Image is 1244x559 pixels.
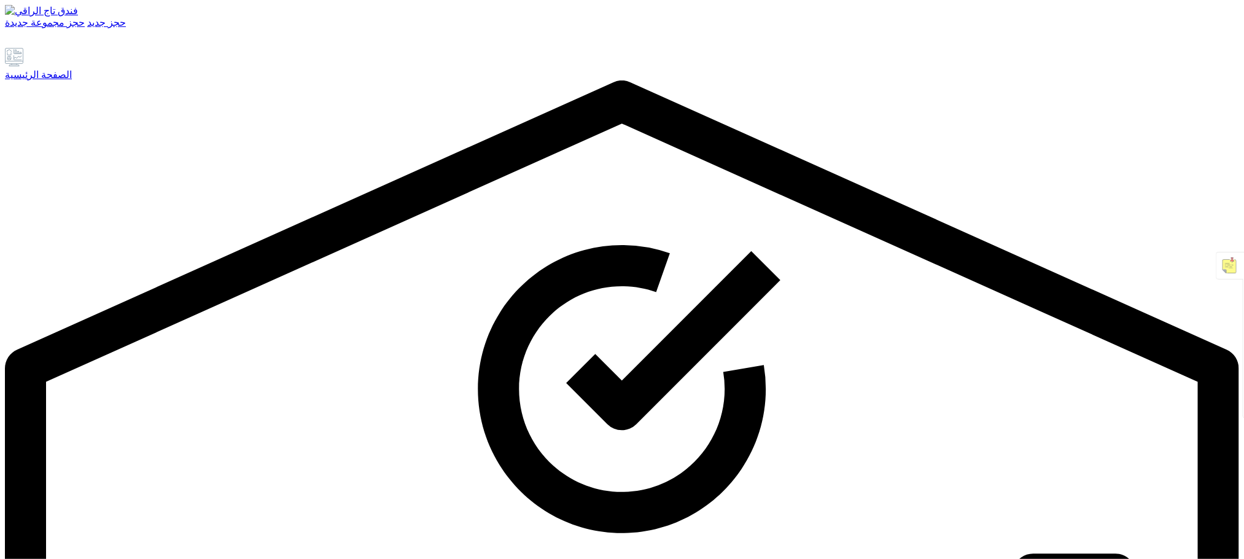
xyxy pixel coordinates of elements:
[5,69,72,80] font: الصفحة الرئيسية
[23,37,39,47] a: إعدادات
[42,37,56,47] a: تعليقات الموظفين
[5,37,21,47] a: يدعم
[5,5,78,17] img: فندق تاج الراقي
[5,5,1239,17] a: فندق تاج الراقي
[87,17,126,28] a: حجز جديد
[5,48,1239,80] a: الصفحة الرئيسية
[5,17,85,28] a: حجز مجموعة جديدة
